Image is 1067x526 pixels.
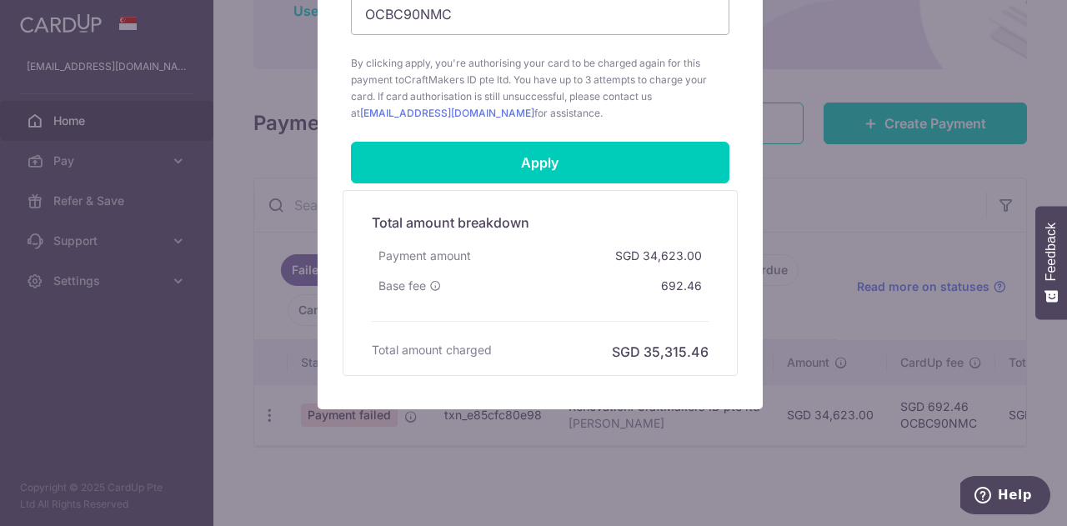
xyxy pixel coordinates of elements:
div: 692.46 [654,271,709,301]
span: CraftMakers ID pte ltd [404,73,508,86]
span: Base fee [378,278,426,294]
iframe: Opens a widget where you can find more information [960,476,1050,518]
div: SGD 34,623.00 [609,241,709,271]
h5: Total amount breakdown [372,213,709,233]
h6: SGD 35,315.46 [612,342,709,362]
a: [EMAIL_ADDRESS][DOMAIN_NAME] [360,107,534,119]
button: Feedback - Show survey [1035,206,1067,319]
div: Payment amount [372,241,478,271]
span: Feedback [1044,223,1059,281]
h6: Total amount charged [372,342,492,358]
span: By clicking apply, you're authorising your card to be charged again for this payment to . You hav... [351,55,729,122]
input: Apply [351,142,729,183]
